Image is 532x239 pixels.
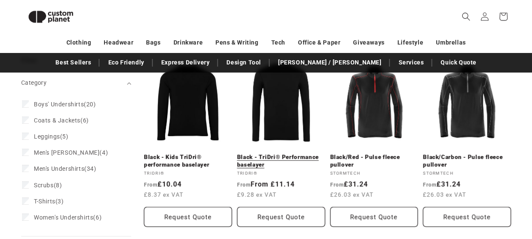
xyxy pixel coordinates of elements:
span: (6) [34,117,89,124]
a: Black - TriDri® Performance baselayer [237,153,325,168]
span: Men's Undershirts [34,165,84,172]
a: Clothing [66,35,91,50]
a: Pens & Writing [215,35,258,50]
a: Bags [146,35,160,50]
a: Black/Carbon - Pulse fleece pullover [423,153,511,168]
span: (8) [34,181,62,189]
a: Headwear [104,35,133,50]
span: Coats & Jackets [34,117,80,124]
a: Design Tool [222,55,265,70]
a: Black/Red - Pulse fleece pullover [330,153,418,168]
img: Custom Planet [21,3,80,30]
span: (34) [34,165,96,172]
a: Eco Friendly [104,55,148,70]
span: Men's [PERSON_NAME] [34,149,99,156]
a: Umbrellas [436,35,466,50]
a: Black - Kids TriDri® performance baselayer [144,153,232,168]
a: Giveaways [353,35,384,50]
a: Best Sellers [51,55,95,70]
span: Scrubs [34,182,54,189]
span: (5) [34,133,69,140]
iframe: Chat Widget [490,198,532,239]
a: Quick Quote [436,55,481,70]
summary: Search [457,7,475,26]
span: Women's Undershirts [34,214,93,221]
a: Tech [271,35,285,50]
a: Express Delivery [157,55,214,70]
button: Request Quote [144,207,232,227]
summary: Category (0 selected) [21,72,131,94]
span: (3) [34,197,64,205]
span: Category [21,79,47,86]
span: (6) [34,214,102,221]
span: Boys' Undershirts [34,101,84,108]
span: Leggings [34,133,60,140]
button: Request Quote [330,207,418,227]
span: T-Shirts [34,198,55,205]
a: Services [394,55,428,70]
a: [PERSON_NAME] / [PERSON_NAME] [274,55,386,70]
a: Drinkware [174,35,203,50]
a: Lifestyle [397,35,423,50]
span: (4) [34,149,108,156]
span: (20) [34,100,96,108]
button: Request Quote [237,207,325,227]
button: Request Quote [423,207,511,227]
a: Office & Paper [298,35,340,50]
